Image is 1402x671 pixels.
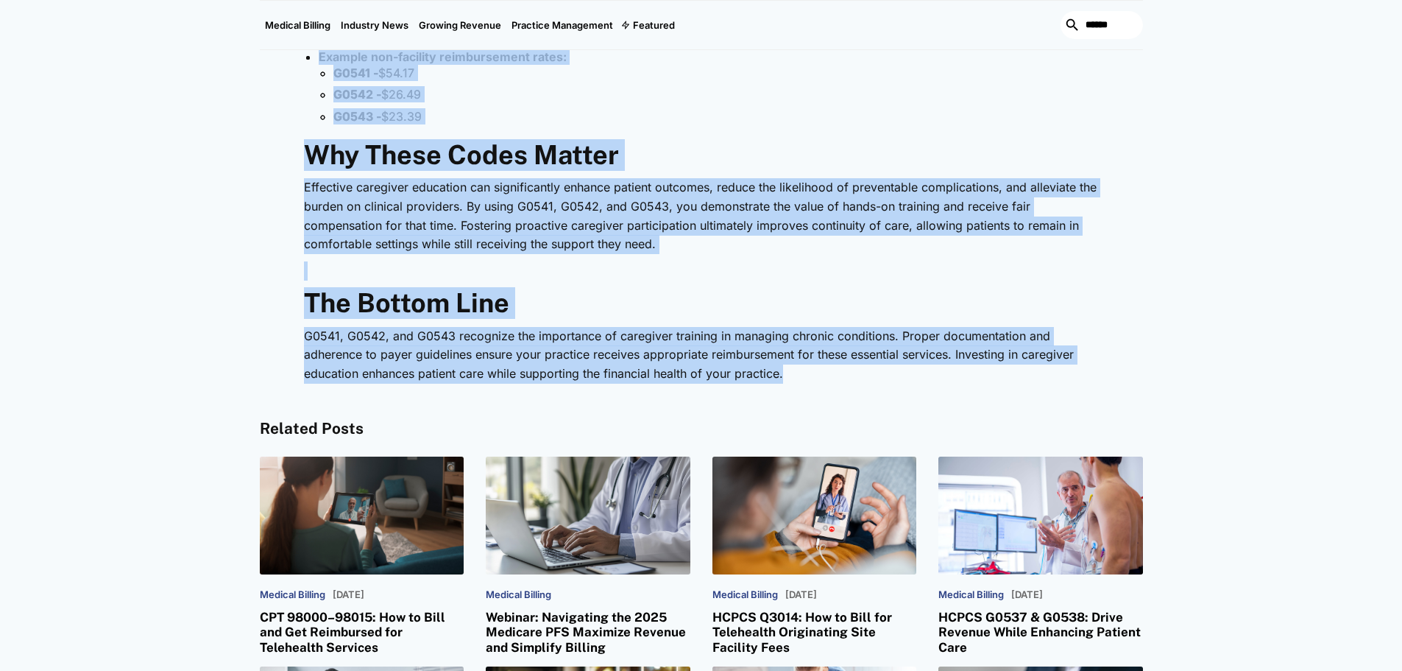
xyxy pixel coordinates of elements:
h3: HCPCS G0537 & G0538: Drive Revenue While Enhancing Patient Care [938,610,1143,655]
h3: CPT 98000–98015: How to Bill and Get Reimbursed for Telehealth Services [260,610,464,655]
h4: Related Posts [260,420,1143,438]
a: Medical BillingWebinar: Navigating the 2025 Medicare PFS Maximize Revenue and Simplify Billing [486,457,690,655]
li: $26.49 [333,86,1099,102]
a: Growing Revenue [414,1,506,49]
strong: The Bottom Line [304,287,509,318]
strong: Example non-facility reimbursement rates: [319,49,567,64]
a: Medical Billing[DATE]CPT 98000–98015: How to Bill and Get Reimbursed for Telehealth Services [260,457,464,655]
div: Featured [618,1,680,49]
h3: HCPCS Q3014: How to Bill for Telehealth Originating Site Facility Fees [712,610,917,655]
h3: Webinar: Navigating the 2025 Medicare PFS Maximize Revenue and Simplify Billing [486,610,690,655]
strong: G0543 - [333,109,381,124]
li: $23.39 [333,108,1099,124]
strong: Why These Codes Matter [304,139,619,170]
p: [DATE] [785,589,817,601]
p: [DATE] [333,589,364,601]
p: Medical Billing [938,589,1004,601]
p: Medical Billing [712,589,778,601]
p: G0541, G0542, and G0543 recognize the importance of caregiver training in managing chronic condit... [304,327,1099,384]
strong: G0542 - [333,87,381,102]
p: ‍ [304,261,1099,281]
p: Medical Billing [486,589,551,601]
p: [DATE] [1011,589,1043,601]
p: Medical Billing [260,589,325,601]
p: Effective caregiver education can significantly enhance patient outcomes, reduce the likelihood o... [304,178,1099,253]
a: Medical Billing[DATE]HCPCS Q3014: How to Bill for Telehealth Originating Site Facility Fees [712,457,917,655]
li: $54.17 [333,65,1099,81]
a: Medical Billing[DATE]HCPCS G0537 & G0538: Drive Revenue While Enhancing Patient Care [938,457,1143,655]
a: Practice Management [506,1,618,49]
a: Industry News [336,1,414,49]
a: Medical Billing [260,1,336,49]
div: Featured [633,19,675,31]
strong: G0541 - [333,66,378,80]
